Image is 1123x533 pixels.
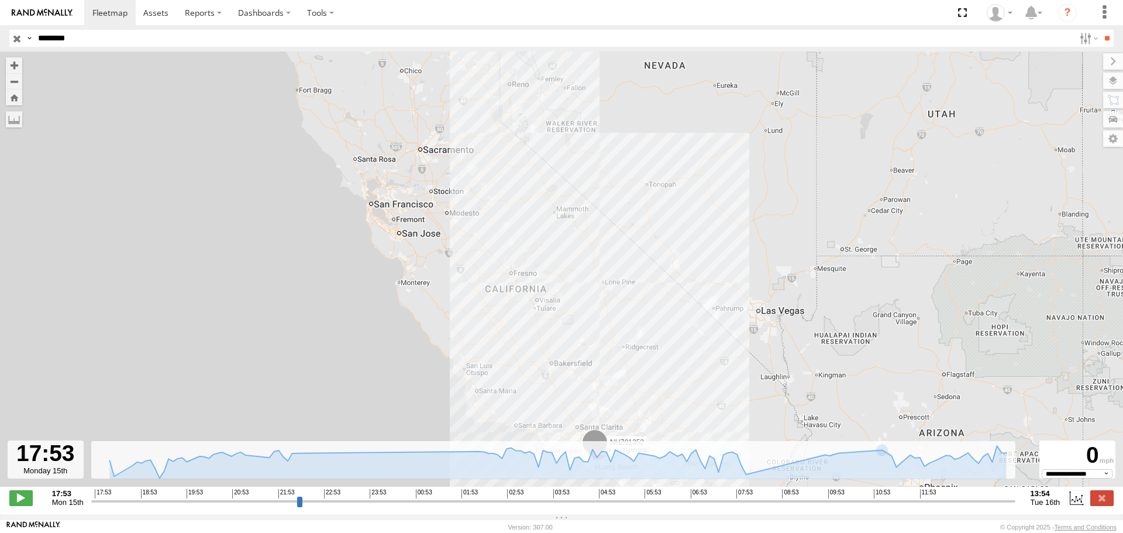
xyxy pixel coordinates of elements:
span: 18:53 [141,489,157,498]
label: Close [1090,490,1114,506]
a: Terms and Conditions [1055,524,1117,531]
label: Search Filter Options [1075,30,1100,47]
strong: 17:53 [52,489,84,498]
div: 0 [1041,442,1114,469]
a: Visit our Website [6,521,60,533]
span: 03:53 [553,489,570,498]
button: Zoom in [6,57,22,73]
span: 11:53 [920,489,936,498]
span: 22:53 [324,489,340,498]
span: 21:53 [278,489,295,498]
span: Mon 15th Sep 2025 [52,498,84,507]
span: 04:53 [599,489,615,498]
span: 08:53 [782,489,798,498]
span: Tue 16th Sep 2025 [1031,498,1060,507]
div: Version: 307.00 [508,524,553,531]
span: 09:53 [828,489,845,498]
span: 17:53 [95,489,111,498]
span: 06:53 [691,489,707,498]
span: 01:53 [461,489,478,498]
button: Zoom Home [6,90,22,105]
span: 10:53 [874,489,890,498]
label: Measure [6,111,22,128]
span: 19:53 [187,489,203,498]
span: 23:53 [370,489,386,498]
div: © Copyright 2025 - [1000,524,1117,531]
i: ? [1058,4,1077,22]
span: 05:53 [645,489,661,498]
label: Play/Stop [9,490,33,506]
span: NHZ01352 [610,438,644,446]
div: Zulema McIntosch [983,4,1017,22]
label: Map Settings [1103,130,1123,147]
span: 02:53 [507,489,523,498]
button: Zoom out [6,73,22,90]
label: Search Query [25,30,34,47]
span: 20:53 [232,489,249,498]
span: 07:53 [736,489,753,498]
strong: 13:54 [1031,489,1060,498]
span: 00:53 [416,489,432,498]
img: rand-logo.svg [12,9,73,17]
